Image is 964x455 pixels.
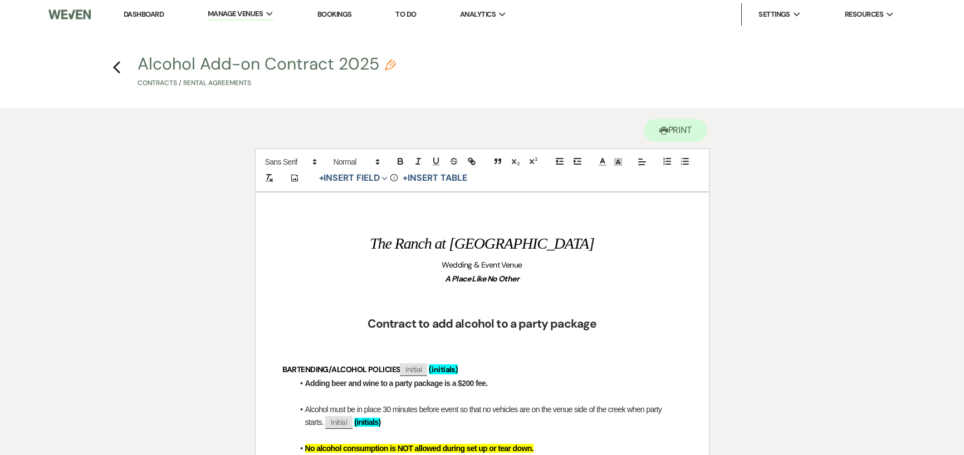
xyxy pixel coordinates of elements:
span: + [403,174,408,182]
button: Insert Field [315,171,392,185]
span: Initial [325,416,353,429]
a: Dashboard [124,9,164,19]
strong: BARTENDING/ALCOHOL POLICIES [282,364,400,374]
span: Header Formats [329,155,383,169]
button: Alcohol Add-on Contract 2025Contracts / Rental Agreements [138,56,396,88]
span: Settings [759,9,790,20]
span: Wedding & Event Venue [442,260,522,270]
a: To Do [395,9,416,19]
strong: Adding beer and wine to a party package is a $200 fee. [305,379,488,388]
span: Text Background Color [610,155,626,169]
li: Alcohol must be in place 30 minutes before event so that no vehicles are on the venue side of the... [293,403,682,428]
button: Print [644,119,708,142]
span: Initial [400,363,427,376]
span: Resources [845,9,883,20]
span: Analytics [460,9,496,20]
strong: (initials) [429,364,458,374]
span: Alignment [634,155,650,169]
a: Bookings [317,9,352,19]
p: Contracts / Rental Agreements [138,78,396,88]
em: A Place Like No Other [445,274,519,284]
strong: (initials) [354,418,380,427]
strong: Contract to add alcohol to a party package [368,316,597,332]
img: Weven Logo [48,3,91,26]
span: Manage Venues [208,8,263,19]
span: + [319,174,324,182]
em: The Ranch at [GEOGRAPHIC_DATA] [370,235,594,252]
span: Text Color [595,155,610,169]
button: +Insert Table [399,171,471,185]
strong: No alcohol consumption is NOT allowed during set up or tear down. [305,444,534,453]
